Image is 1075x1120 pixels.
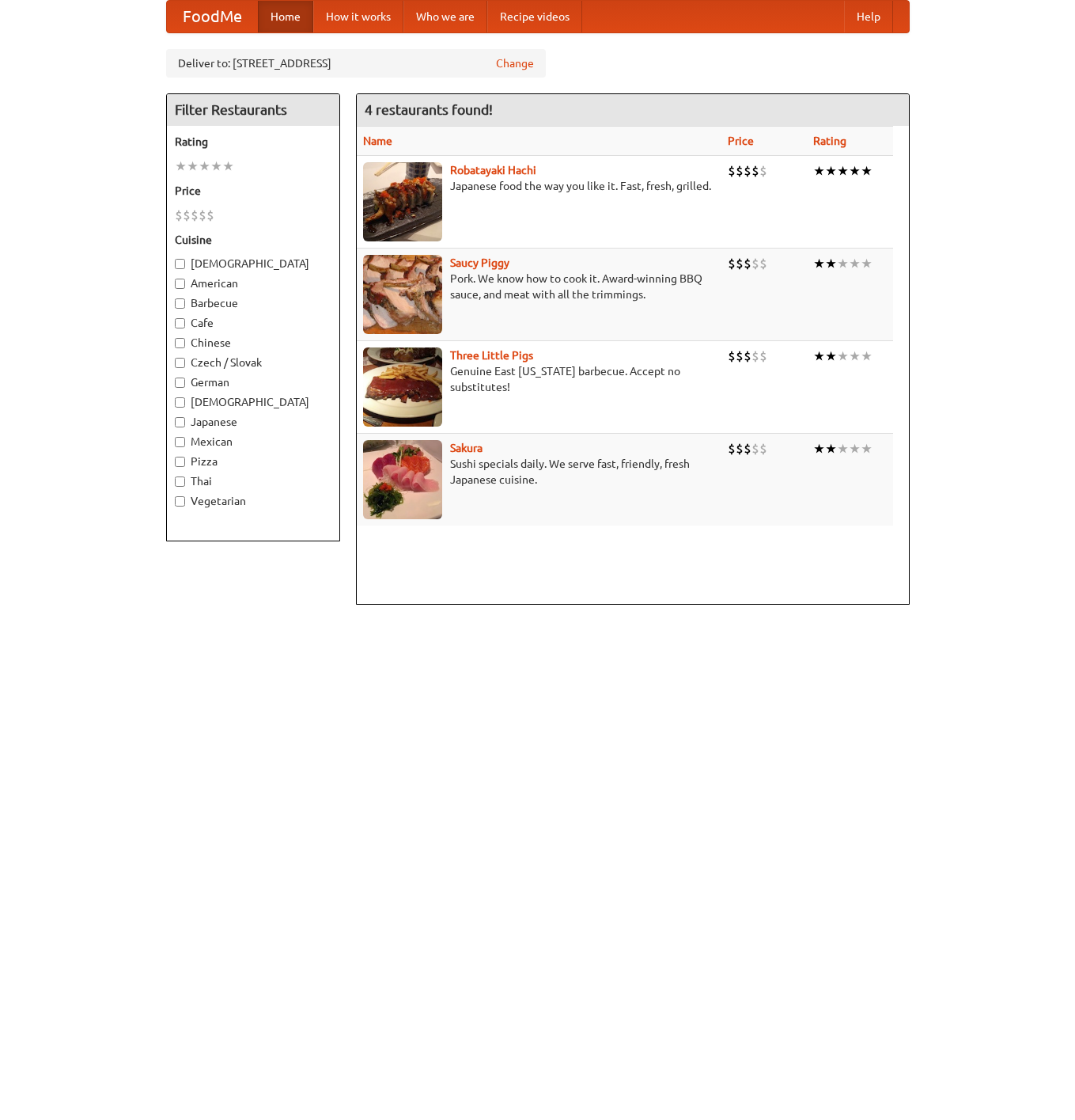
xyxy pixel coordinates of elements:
input: Thai [175,476,185,487]
h5: Cuisine [175,232,331,248]
li: $ [191,207,199,224]
img: robatayaki.jpg [363,162,442,241]
li: $ [744,255,751,272]
li: $ [206,207,214,224]
label: Czech / Slovak [175,355,331,370]
a: Saucy Piggy [450,256,509,269]
a: Who we are [403,1,487,32]
li: $ [199,207,206,224]
label: Japanese [175,414,331,430]
li: ★ [222,158,234,175]
li: ★ [837,440,849,457]
a: Robatayaki Hachi [450,164,536,177]
li: $ [728,255,736,272]
a: Change [496,55,534,71]
div: Deliver to: [STREET_ADDRESS] [166,49,546,78]
input: Cafe [175,318,185,328]
li: $ [744,162,751,180]
a: Help [844,1,893,32]
img: saucy.jpg [363,255,442,334]
input: Japanese [175,417,185,427]
li: $ [751,347,759,365]
li: $ [759,347,767,365]
input: Barbecue [175,298,185,309]
img: sakura.jpg [363,440,442,519]
li: $ [175,207,183,224]
li: $ [736,440,744,457]
h4: Filter Restaurants [167,94,339,126]
a: Price [728,135,754,147]
li: $ [744,440,751,457]
input: [DEMOGRAPHIC_DATA] [175,259,185,269]
li: $ [736,162,744,180]
li: ★ [825,162,837,180]
label: [DEMOGRAPHIC_DATA] [175,394,331,410]
li: $ [736,347,744,365]
li: ★ [861,255,872,272]
li: ★ [861,347,872,365]
li: $ [736,255,744,272]
li: ★ [187,158,199,175]
li: ★ [813,440,825,457]
li: ★ [199,158,210,175]
li: $ [728,347,736,365]
li: ★ [813,347,825,365]
li: ★ [837,162,849,180]
li: $ [728,440,736,457]
li: $ [759,440,767,457]
li: ★ [813,255,825,272]
input: American [175,279,185,289]
input: Vegetarian [175,496,185,507]
li: ★ [210,158,222,175]
li: $ [183,207,191,224]
li: ★ [849,347,861,365]
h5: Rating [175,134,331,150]
li: ★ [849,440,861,457]
li: $ [751,255,759,272]
a: How it works [313,1,403,32]
input: Chinese [175,338,185,348]
input: Pizza [175,457,185,467]
li: ★ [825,255,837,272]
li: ★ [849,162,861,180]
b: Three Little Pigs [450,349,533,362]
input: [DEMOGRAPHIC_DATA] [175,397,185,408]
li: ★ [861,440,872,457]
li: ★ [175,158,187,175]
li: ★ [849,255,861,272]
a: Name [363,135,392,147]
p: Japanese food the way you like it. Fast, fresh, grilled. [363,178,716,194]
a: FoodMe [167,1,258,32]
p: Sushi specials daily. We serve fast, friendly, fresh Japanese cuisine. [363,456,716,488]
label: Pizza [175,454,331,469]
input: German [175,378,185,388]
a: Sakura [450,442,483,454]
label: Mexican [175,434,331,450]
input: Mexican [175,437,185,447]
li: $ [759,255,767,272]
li: $ [751,440,759,457]
a: Recipe videos [487,1,582,32]
li: $ [728,162,736,180]
label: American [175,275,331,291]
a: Rating [813,135,846,147]
label: Chinese [175,335,331,351]
label: Vegetarian [175,493,331,509]
li: ★ [825,347,837,365]
a: Home [258,1,313,32]
img: littlepigs.jpg [363,347,442,427]
label: German [175,374,331,390]
label: [DEMOGRAPHIC_DATA] [175,256,331,271]
li: $ [759,162,767,180]
li: ★ [861,162,872,180]
li: $ [744,347,751,365]
label: Cafe [175,315,331,331]
h5: Price [175,183,331,199]
li: ★ [837,347,849,365]
label: Barbecue [175,295,331,311]
label: Thai [175,473,331,489]
input: Czech / Slovak [175,358,185,368]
